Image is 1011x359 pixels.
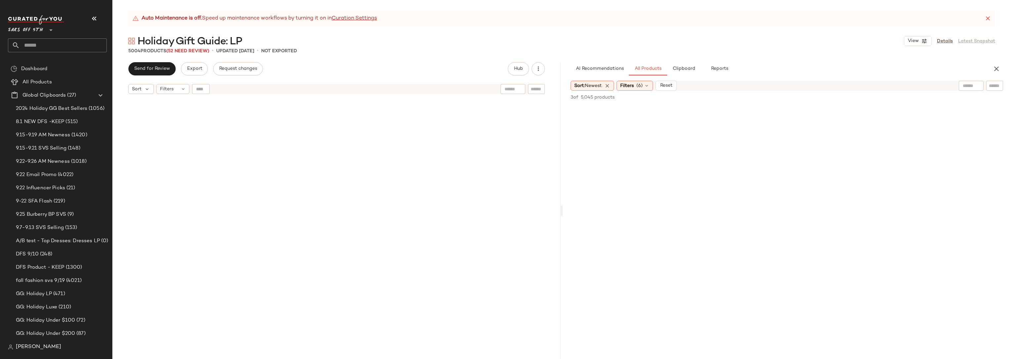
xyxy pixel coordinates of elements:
span: Request changes [219,66,257,71]
span: Dashboard [21,65,47,73]
span: fall fashion svs 9/19 [16,277,65,285]
span: (27) [66,92,76,99]
span: GG: Holiday LP [16,290,52,298]
div: Products [128,48,209,55]
span: (87) [75,330,86,337]
span: 8.1 NEW DFS -KEEP [16,118,64,126]
span: (1018) [70,158,87,165]
a: Curation Settings [332,15,377,22]
span: 5004 [128,49,141,54]
span: Reset [660,83,672,88]
span: (4022) [57,171,73,179]
span: (21) [65,184,75,192]
span: (6) [636,82,643,89]
span: Sort [132,86,142,93]
span: (0) [100,237,108,245]
img: svg%3e [8,344,13,350]
span: View [908,38,919,44]
span: Filters [620,82,634,89]
button: Request changes [213,62,263,75]
span: Sort: [574,82,602,89]
span: DFS 9/10 [16,250,39,258]
span: (72) [75,317,85,324]
span: (515) [64,118,78,126]
button: View [904,36,932,46]
span: (219) [52,198,65,205]
span: Saks OFF 5TH [8,22,43,34]
span: 9.22 Email Promo [16,171,57,179]
span: AI Recommendations [576,66,624,71]
span: Global Clipboards [22,92,66,99]
span: DFS Product - KEEP [16,264,64,271]
strong: Auto Maintenance is off. [142,15,202,22]
span: 2024 Holiday GG Best Sellers [16,105,87,112]
span: (471) [52,290,65,298]
span: (9) [66,211,74,218]
span: GG: Holiday Under $100 [16,317,75,324]
button: Reset [656,81,677,91]
span: (1420) [70,131,87,139]
a: Details [937,38,953,45]
span: (148) [66,145,80,152]
img: svg%3e [11,66,17,72]
span: (52 Need Review) [166,49,209,54]
span: 9.15-9.21 SVS Selling [16,145,66,152]
img: cfy_white_logo.C9jOOHJF.svg [8,15,64,24]
span: 9.15-9.19 AM Newness [16,131,70,139]
span: 3 of [571,94,578,101]
span: Newest [585,83,602,88]
span: Holiday Gift Guide: LP [138,35,242,48]
span: (153) [64,224,77,232]
span: Filters [160,86,174,93]
span: Send for Review [134,66,170,71]
span: A/B test - Top Dresses: Dresses LP [16,237,100,245]
span: (4021) [65,277,82,285]
span: [PERSON_NAME] [16,343,61,351]
span: Export [186,66,202,71]
span: GG: Holiday Under $200 [16,330,75,337]
span: (248) [39,250,52,258]
span: 9.25 Burberry BP SVS [16,211,66,218]
span: • [212,47,214,55]
span: (1300) [64,264,82,271]
div: Speed up maintenance workflows by turning it on in [132,15,377,22]
p: Not Exported [261,48,297,55]
span: 5,045 products [581,94,615,101]
img: svg%3e [128,38,135,44]
p: updated [DATE] [216,48,254,55]
span: 9.7-9.13 SVS Selling [16,224,64,232]
span: All Products [634,66,662,71]
span: 9.22-9.26 AM Newness [16,158,70,165]
span: 9.22 Influencer Picks [16,184,65,192]
span: • [257,47,259,55]
span: All Products [22,78,52,86]
span: GG: Holiday Luxe [16,303,57,311]
span: Clipboard [672,66,695,71]
span: Hub [514,66,523,71]
span: (1056) [87,105,104,112]
button: Export [181,62,208,75]
span: Reports [710,66,728,71]
button: Send for Review [128,62,176,75]
span: 9-22 SFA Flash [16,198,52,205]
button: Hub [508,62,529,75]
span: (210) [57,303,71,311]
